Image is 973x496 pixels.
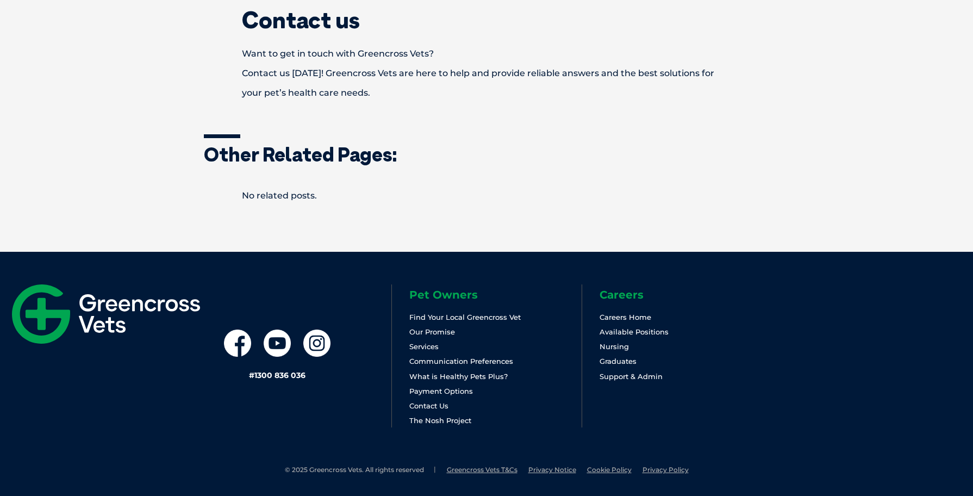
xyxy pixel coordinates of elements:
a: Privacy Notice [528,466,576,474]
a: Find Your Local Greencross Vet [409,313,521,321]
a: What is Healthy Pets Plus? [409,372,508,381]
a: Payment Options [409,387,473,395]
h6: Careers [600,289,772,300]
p: Want to get in touch with Greencross Vets? Contact us [DATE]! Greencross Vets are here to help an... [204,44,769,103]
a: Cookie Policy [587,466,632,474]
a: Contact Us [409,401,448,410]
p: No related posts. [204,186,769,206]
a: Greencross Vets T&Cs [447,466,517,474]
a: Our Promise [409,327,455,336]
li: © 2025 Greencross Vets. All rights reserved [285,466,436,475]
a: #1300 836 036 [249,370,305,380]
a: Nursing [600,342,629,351]
span: # [249,370,254,380]
a: Support & Admin [600,372,663,381]
h6: Pet Owners [409,289,582,300]
a: Careers Home [600,313,651,321]
a: Graduates [600,357,637,365]
a: Privacy Policy [643,466,689,474]
a: Services [409,342,439,351]
a: Available Positions [600,327,669,336]
a: Communication Preferences [409,357,513,365]
h1: Contact us [204,9,769,32]
button: Search [952,49,963,60]
a: The Nosh Project [409,416,471,425]
h3: Other related pages: [204,145,769,164]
